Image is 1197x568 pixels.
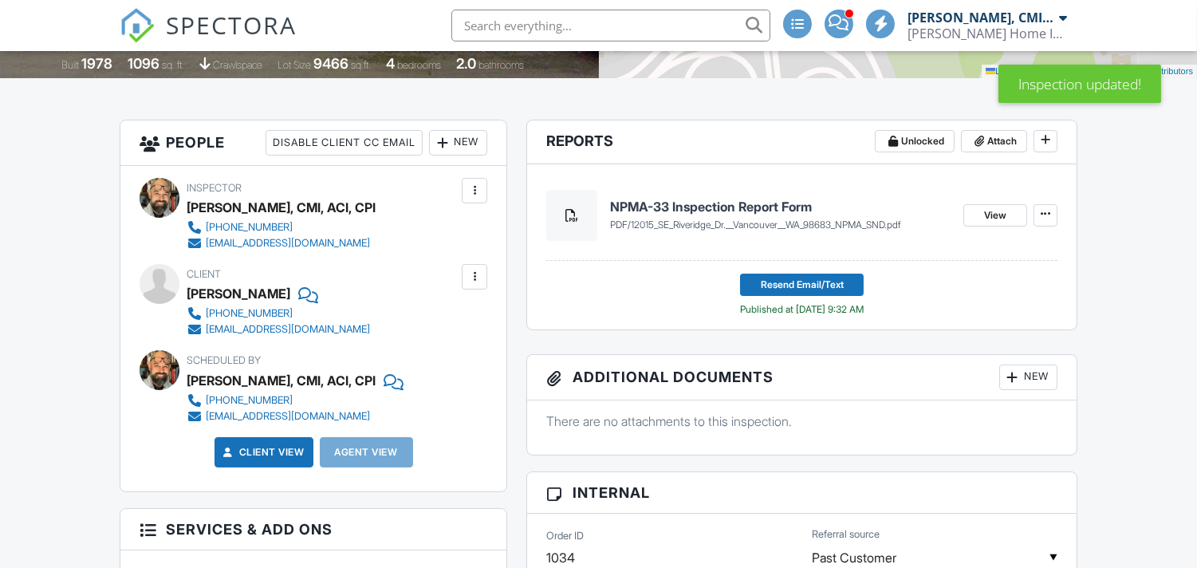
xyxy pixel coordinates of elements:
[812,527,880,542] label: Referral source
[213,59,262,71] span: crawlspace
[456,55,476,72] div: 2.0
[451,10,770,41] input: Search everything...
[120,120,506,166] h3: People
[386,55,395,72] div: 4
[187,219,370,235] a: [PHONE_NUMBER]
[527,472,1076,514] h3: Internal
[187,235,370,251] a: [EMAIL_ADDRESS][DOMAIN_NAME]
[986,66,1022,76] a: Leaflet
[81,55,112,72] div: 1978
[187,306,370,321] a: [PHONE_NUMBER]
[187,369,376,392] div: [PERSON_NAME], CMI, ACI, CPI
[162,59,184,71] span: sq. ft.
[120,509,506,550] h3: Services & Add ons
[429,130,487,156] div: New
[546,412,1057,430] p: There are no attachments to this inspection.
[206,307,293,320] div: [PHONE_NUMBER]
[908,26,1067,41] div: Nickelsen Home Inspections, LLC
[61,59,79,71] span: Built
[128,55,159,72] div: 1096
[527,355,1076,400] h3: Additional Documents
[187,408,391,424] a: [EMAIL_ADDRESS][DOMAIN_NAME]
[998,65,1161,103] div: Inspection updated!
[351,59,371,71] span: sq.ft.
[187,268,221,280] span: Client
[187,182,242,194] span: Inspector
[546,529,584,543] label: Order ID
[120,22,297,55] a: SPECTORA
[220,444,305,460] a: Client View
[206,221,293,234] div: [PHONE_NUMBER]
[187,392,391,408] a: [PHONE_NUMBER]
[187,195,376,219] div: [PERSON_NAME], CMI, ACI, CPI
[266,130,423,156] div: Disable Client CC Email
[187,354,261,366] span: Scheduled By
[206,410,370,423] div: [EMAIL_ADDRESS][DOMAIN_NAME]
[999,365,1057,390] div: New
[187,321,370,337] a: [EMAIL_ADDRESS][DOMAIN_NAME]
[206,237,370,250] div: [EMAIL_ADDRESS][DOMAIN_NAME]
[166,8,297,41] span: SPECTORA
[278,59,311,71] span: Lot Size
[908,10,1055,26] div: [PERSON_NAME], CMI, ACI, CPI
[206,323,370,336] div: [EMAIL_ADDRESS][DOMAIN_NAME]
[397,59,441,71] span: bedrooms
[206,394,293,407] div: [PHONE_NUMBER]
[120,8,155,43] img: The Best Home Inspection Software - Spectora
[187,282,290,306] div: [PERSON_NAME]
[478,59,524,71] span: bathrooms
[313,55,348,72] div: 9466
